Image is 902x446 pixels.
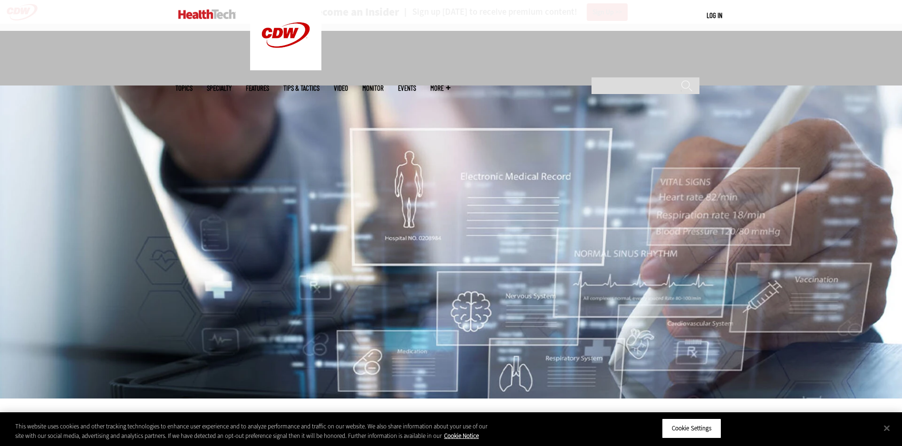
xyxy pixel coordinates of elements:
[283,85,320,92] a: Tips & Tactics
[430,85,450,92] span: More
[707,11,722,19] a: Log in
[662,418,721,438] button: Cookie Settings
[175,85,193,92] span: Topics
[444,432,479,440] a: More information about your privacy
[334,85,348,92] a: Video
[15,422,496,440] div: This website uses cookies and other tracking technologies to enhance user experience and to analy...
[207,85,232,92] span: Specialty
[398,85,416,92] a: Events
[250,63,321,73] a: CDW
[707,10,722,20] div: User menu
[876,418,897,438] button: Close
[178,9,236,19] img: Home
[246,85,269,92] a: Features
[190,410,269,420] a: Patient-Centered Care
[362,85,384,92] a: MonITor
